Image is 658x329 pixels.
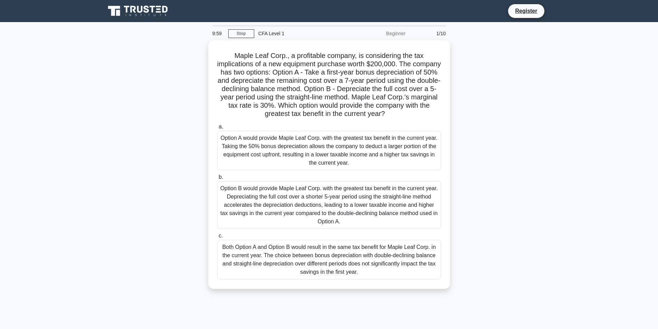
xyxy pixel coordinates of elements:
div: 9:59 [208,27,228,40]
div: Beginner [349,27,410,40]
div: Both Option A and Option B would result in the same tax benefit for Maple Leaf Corp. in the curre... [217,240,441,279]
div: 1/10 [410,27,450,40]
div: CFA Level 1 [254,27,349,40]
div: Option B would provide Maple Leaf Corp. with the greatest tax benefit in the current year. Deprec... [217,181,441,229]
h5: Maple Leaf Corp., a profitable company, is considering the tax implications of a new equipment pu... [217,51,442,118]
span: c. [219,233,223,239]
a: Stop [228,29,254,38]
span: a. [219,124,223,129]
div: Option A would provide Maple Leaf Corp. with the greatest tax benefit in the current year. Taking... [217,131,441,170]
span: b. [219,174,223,180]
a: Register [511,7,541,15]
